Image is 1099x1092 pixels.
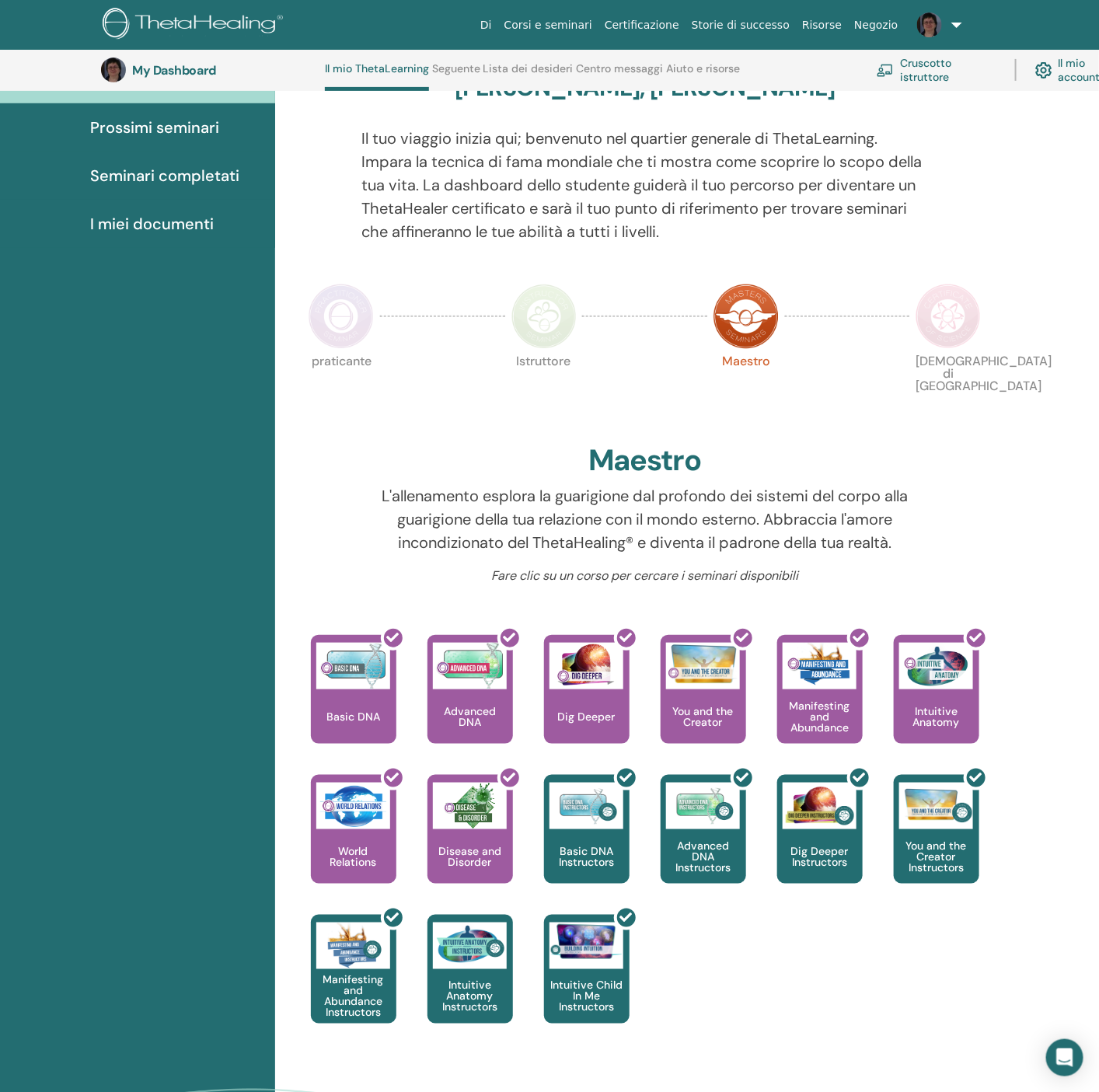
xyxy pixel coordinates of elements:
[432,62,480,87] a: Seguente
[894,635,979,775] a: Intuitive Anatomy Intuitive Anatomy
[311,846,396,867] p: World Relations
[101,58,126,82] img: default.jpg
[713,355,779,420] p: Maestro
[576,62,663,87] a: Centro messaggi
[661,706,746,727] p: You and the Creator
[103,8,288,43] img: logo.png
[498,11,598,40] a: Corsi e seminari
[455,74,836,102] h3: [PERSON_NAME], [PERSON_NAME]
[433,923,507,969] img: Intuitive Anatomy Instructors
[1046,1039,1083,1076] div: Open Intercom Messenger
[598,11,686,40] a: Certificazione
[549,643,623,689] img: Dig Deeper
[877,53,996,87] a: Cruscotto istruttore
[549,923,623,961] img: Intuitive Child In Me Instructors
[427,706,513,727] p: Advanced DNA
[433,643,507,689] img: Advanced DNA
[311,975,396,1018] p: Manifesting and Abundance Instructors
[311,775,396,915] a: World Relations World Relations
[777,700,863,733] p: Manifesting and Abundance
[661,635,746,775] a: You and the Creator You and the Creator
[316,783,390,829] img: World Relations
[686,11,796,40] a: Storie di successo
[90,116,219,139] span: Prossimi seminari
[894,840,979,873] p: You and the Creator Instructors
[309,355,374,420] p: praticante
[666,643,740,686] img: You and the Creator
[777,775,863,915] a: Dig Deeper Instructors Dig Deeper Instructors
[427,915,513,1055] a: Intuitive Anatomy Instructors Intuitive Anatomy Instructors
[433,783,507,829] img: Disease and Disorder
[474,11,498,40] a: Di
[427,846,513,867] p: Disease and Disorder
[316,923,390,969] img: Manifesting and Abundance Instructors
[899,643,973,689] img: Intuitive Anatomy
[309,284,374,349] img: Practitioner
[427,635,513,775] a: Advanced DNA Advanced DNA
[132,63,288,78] h3: My Dashboard
[666,62,740,87] a: Aiuto e risorse
[90,212,214,235] span: I miei documenti
[666,783,740,829] img: Advanced DNA Instructors
[661,840,746,873] p: Advanced DNA Instructors
[777,846,863,867] p: Dig Deeper Instructors
[713,284,779,349] img: Master
[511,355,577,420] p: Istruttore
[544,846,630,867] p: Basic DNA Instructors
[916,284,981,349] img: Certificate of Science
[325,62,429,91] a: Il mio ThetaLearning
[1035,58,1052,83] img: cog.svg
[427,775,513,915] a: Disease and Disorder Disease and Disorder
[361,567,928,585] p: Fare clic su un corso per cercare i seminari disponibili
[848,11,904,40] a: Negozio
[783,643,857,689] img: Manifesting and Abundance
[544,980,630,1013] p: Intuitive Child In Me Instructors
[916,355,981,420] p: [DEMOGRAPHIC_DATA] di [GEOGRAPHIC_DATA]
[917,12,942,37] img: default.jpg
[544,635,630,775] a: Dig Deeper Dig Deeper
[549,783,623,829] img: Basic DNA Instructors
[316,643,390,689] img: Basic DNA
[511,284,577,349] img: Instructor
[311,915,396,1055] a: Manifesting and Abundance Instructors Manifesting and Abundance Instructors
[361,127,928,243] p: Il tuo viaggio inizia qui; benvenuto nel quartier generale di ThetaLearning. Impara la tecnica di...
[483,62,574,87] a: Lista dei desideri
[661,775,746,915] a: Advanced DNA Instructors Advanced DNA Instructors
[894,775,979,915] a: You and the Creator Instructors You and the Creator Instructors
[311,635,396,775] a: Basic DNA Basic DNA
[877,64,894,77] img: chalkboard-teacher.svg
[361,484,928,554] p: L'allenamento esplora la guarigione dal profondo dei sistemi del corpo alla guarigione della tua ...
[783,783,857,829] img: Dig Deeper Instructors
[796,11,848,40] a: Risorse
[552,711,622,722] p: Dig Deeper
[544,915,630,1055] a: Intuitive Child In Me Instructors Intuitive Child In Me Instructors
[544,775,630,915] a: Basic DNA Instructors Basic DNA Instructors
[894,706,979,727] p: Intuitive Anatomy
[777,635,863,775] a: Manifesting and Abundance Manifesting and Abundance
[427,980,513,1013] p: Intuitive Anatomy Instructors
[588,443,702,479] h2: Maestro
[90,164,239,187] span: Seminari completati
[899,783,973,829] img: You and the Creator Instructors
